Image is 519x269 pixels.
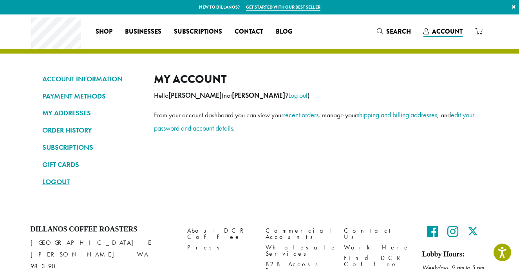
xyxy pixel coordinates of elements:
a: shipping and billing addresses [357,110,437,119]
a: recent orders [283,110,318,119]
strong: [PERSON_NAME] [168,91,222,100]
strong: [PERSON_NAME] [232,91,285,100]
span: Contact [235,27,263,37]
a: MY ADDRESSES [42,106,142,120]
span: Shop [96,27,112,37]
span: Blog [276,27,292,37]
a: PAYMENT METHODS [42,90,142,103]
a: LOGOUT [42,175,142,188]
span: Search [386,27,411,36]
a: ACCOUNT INFORMATION [42,72,142,86]
a: edit your password and account details [154,110,474,133]
p: Hello (not ? ) [154,89,477,102]
a: Get started with our best seller [246,4,320,11]
a: Wholesale Services [266,242,332,259]
span: Subscriptions [174,27,222,37]
a: Commercial Accounts [266,225,332,242]
a: Press [187,242,254,253]
a: About DCR Coffee [187,225,254,242]
nav: Account pages [42,72,142,195]
h2: My account [154,72,477,86]
a: SUBSCRIPTIONS [42,141,142,154]
a: Contact Us [344,225,410,242]
a: Shop [89,25,119,38]
a: Log out [288,91,307,100]
span: Businesses [125,27,161,37]
h4: Dillanos Coffee Roasters [31,225,175,234]
p: From your account dashboard you can view your , manage your , and . [154,108,477,135]
a: ORDER HISTORY [42,124,142,137]
h5: Lobby Hours: [422,250,489,259]
a: GIFT CARDS [42,158,142,171]
a: Work Here [344,242,410,253]
span: Account [432,27,463,36]
a: Search [371,25,417,38]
